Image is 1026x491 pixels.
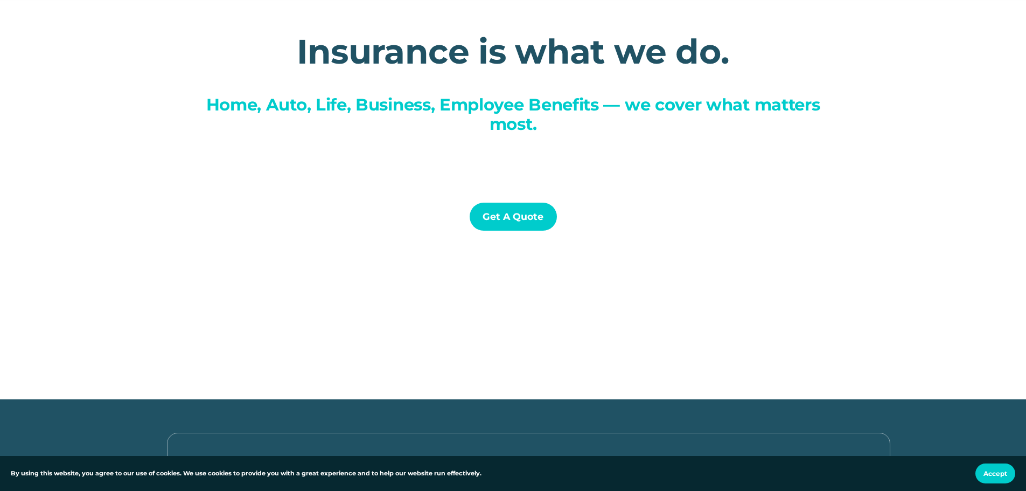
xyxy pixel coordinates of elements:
[983,469,1007,478] span: Accept
[975,464,1015,483] button: Accept
[206,94,825,134] span: Home, Auto, Life, Business, Employee Benefits — we cover what matters most.
[297,31,730,72] strong: Insurance is what we do.
[11,469,481,479] p: By using this website, you agree to our use of cookies. We use cookies to provide you with a grea...
[470,203,557,231] a: Get a Quote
